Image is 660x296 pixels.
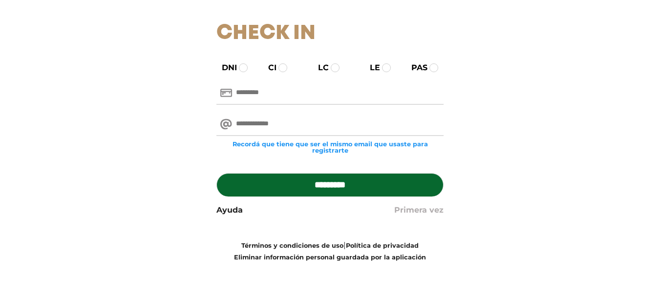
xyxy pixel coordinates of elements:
h1: Check In [216,21,444,46]
a: Ayuda [216,204,243,216]
small: Recordá que tiene que ser el mismo email que usaste para registrarte [216,141,444,154]
label: PAS [403,62,427,74]
div: | [209,239,451,263]
a: Primera vez [394,204,444,216]
a: Términos y condiciones de uso [241,242,343,249]
label: LC [309,62,329,74]
a: Política de privacidad [346,242,419,249]
label: DNI [213,62,237,74]
a: Eliminar información personal guardada por la aplicación [234,254,426,261]
label: CI [259,62,277,74]
label: LE [361,62,380,74]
